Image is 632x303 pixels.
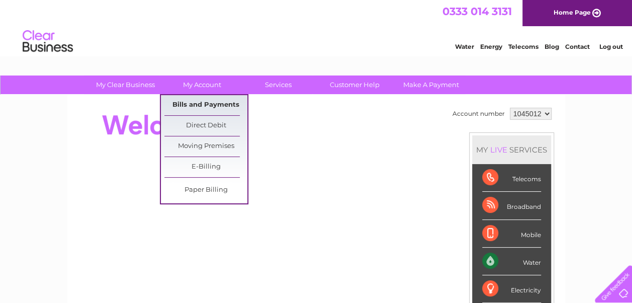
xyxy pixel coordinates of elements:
a: Blog [545,43,559,50]
a: Telecoms [508,43,538,50]
a: Make A Payment [390,75,473,94]
div: Broadband [482,192,541,219]
a: E-Billing [164,157,247,177]
div: MY SERVICES [472,135,551,164]
a: My Clear Business [84,75,167,94]
a: Customer Help [313,75,396,94]
a: Water [455,43,474,50]
div: Water [482,248,541,275]
a: Contact [565,43,590,50]
a: My Account [160,75,243,94]
div: Clear Business is a trading name of Verastar Limited (registered in [GEOGRAPHIC_DATA] No. 3667643... [79,6,554,49]
a: Bills and Payments [164,95,247,115]
div: Electricity [482,275,541,303]
a: Log out [599,43,622,50]
a: Direct Debit [164,116,247,136]
a: 0333 014 3131 [442,5,512,18]
td: Account number [450,105,507,122]
a: Energy [480,43,502,50]
div: Telecoms [482,164,541,192]
a: Paper Billing [164,180,247,200]
a: Moving Premises [164,136,247,157]
img: logo.png [22,26,73,57]
div: LIVE [488,145,509,155]
a: Services [237,75,320,94]
div: Mobile [482,220,541,248]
